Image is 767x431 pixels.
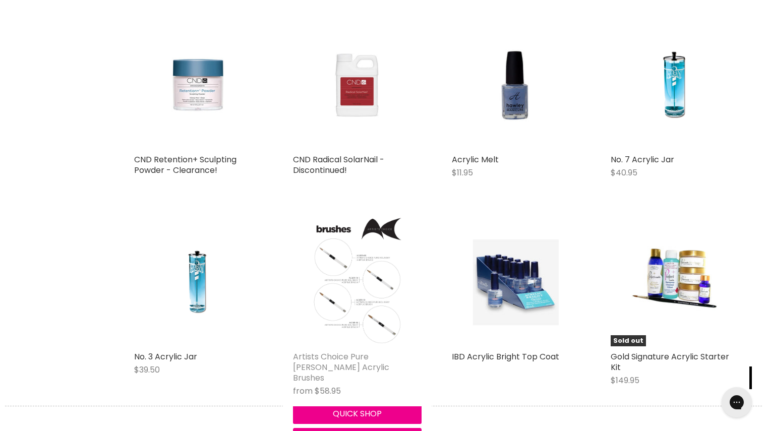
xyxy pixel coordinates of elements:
a: Gold Signature Acrylic Starter KitSold out [611,218,739,346]
iframe: Gorgias live chat messenger [717,384,757,421]
span: Sold out [611,335,646,347]
a: No. 7 Acrylic Jar [611,21,739,149]
a: CND Radical SolarNail - Discontinued! [293,154,384,176]
img: No. 7 Acrylic Jar [632,21,717,149]
a: Artists Choice Pure [PERSON_NAME] Acrylic Brushes [293,351,389,384]
a: Acrylic Melt [452,21,580,149]
img: Artists Choice Pure Kolinsky Acrylic Brushes [313,218,402,346]
span: from [293,385,313,397]
a: No. 7 Acrylic Jar [611,154,674,165]
img: IBD Acrylic Bright Top Coat [473,218,559,346]
a: CND Retention+ Sculpting Powder - Clearance! [134,21,263,149]
img: Gold Signature Acrylic Starter Kit [632,218,718,346]
span: $149.95 [611,375,639,386]
a: No. 3 Acrylic Jar [134,218,263,346]
a: IBD Acrylic Bright Top Coat [452,351,559,362]
img: Acrylic Melt [473,21,559,149]
img: CND Retention+ Sculpting Powder - Clearance! [155,21,241,149]
span: $11.95 [452,167,473,178]
a: IBD Acrylic Bright Top Coat [452,218,580,346]
a: Acrylic Melt [452,154,499,165]
a: No. 3 Acrylic Jar [134,351,197,362]
span: $40.95 [611,167,637,178]
a: Gold Signature Acrylic Starter Kit [611,351,729,373]
span: $39.50 [134,364,160,376]
img: CND Radical SolarNail - Discontinued! [314,21,399,149]
a: CND Radical SolarNail - Discontinued! [293,21,422,149]
a: CND Retention+ Sculpting Powder - Clearance! [134,154,237,176]
a: Artists Choice Pure Kolinsky Acrylic Brushes [293,218,422,346]
img: No. 3 Acrylic Jar [155,218,241,346]
span: $58.95 [315,385,341,397]
button: Quick shop [293,404,422,424]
